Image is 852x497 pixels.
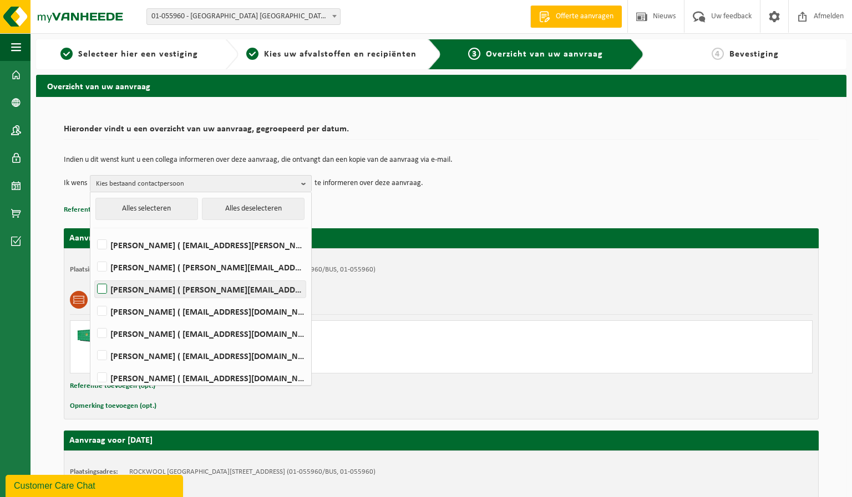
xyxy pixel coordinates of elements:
[76,326,109,343] img: HK-XC-30-GN-00.png
[6,473,185,497] iframe: chat widget
[95,237,306,253] label: [PERSON_NAME] ( [EMAIL_ADDRESS][PERSON_NAME][DOMAIN_NAME] )
[146,8,341,25] span: 01-055960 - ROCKWOOL BELGIUM NV - WIJNEGEM
[95,325,306,342] label: [PERSON_NAME] ( [EMAIL_ADDRESS][DOMAIN_NAME] )
[70,399,156,413] button: Opmerking toevoegen (opt.)
[244,48,419,61] a: 2Kies uw afvalstoffen en recipiënten
[36,75,846,96] h2: Overzicht van uw aanvraag
[712,48,724,60] span: 4
[78,50,198,59] span: Selecteer hier een vestiging
[96,176,297,192] span: Kies bestaand contactpersoon
[64,156,819,164] p: Indien u dit wenst kunt u een collega informeren over deze aanvraag, die ontvangt dan een kopie v...
[202,198,305,220] button: Alles deselecteren
[64,125,819,140] h2: Hieronder vindt u een overzicht van uw aanvraag, gegroepeerd per datum.
[553,11,616,22] span: Offerte aanvragen
[729,50,779,59] span: Bevestiging
[70,379,155,393] button: Referentie toevoegen (opt.)
[129,468,376,476] td: ROCKWOOL [GEOGRAPHIC_DATA][STREET_ADDRESS] (01-055960/BUS, 01-055960)
[60,48,73,60] span: 1
[70,468,118,475] strong: Plaatsingsadres:
[468,48,480,60] span: 3
[64,175,87,192] p: Ik wens
[95,198,198,220] button: Alles selecteren
[246,48,258,60] span: 2
[95,259,306,275] label: [PERSON_NAME] ( [PERSON_NAME][EMAIL_ADDRESS][DOMAIN_NAME] )
[64,203,149,217] button: Referentie toevoegen (opt.)
[486,50,603,59] span: Overzicht van uw aanvraag
[70,266,118,273] strong: Plaatsingsadres:
[95,347,306,364] label: [PERSON_NAME] ( [EMAIL_ADDRESS][DOMAIN_NAME] )
[42,48,216,61] a: 1Selecteer hier een vestiging
[95,303,306,320] label: [PERSON_NAME] ( [EMAIL_ADDRESS][DOMAIN_NAME] )
[69,436,153,445] strong: Aanvraag voor [DATE]
[147,9,340,24] span: 01-055960 - ROCKWOOL BELGIUM NV - WIJNEGEM
[530,6,622,28] a: Offerte aanvragen
[90,175,312,192] button: Kies bestaand contactpersoon
[69,234,153,243] strong: Aanvraag voor [DATE]
[264,50,417,59] span: Kies uw afvalstoffen en recipiënten
[95,370,306,386] label: [PERSON_NAME] ( [EMAIL_ADDRESS][DOMAIN_NAME] )
[315,175,423,192] p: te informeren over deze aanvraag.
[95,281,306,298] label: [PERSON_NAME] ( [PERSON_NAME][EMAIL_ADDRESS][DOMAIN_NAME] )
